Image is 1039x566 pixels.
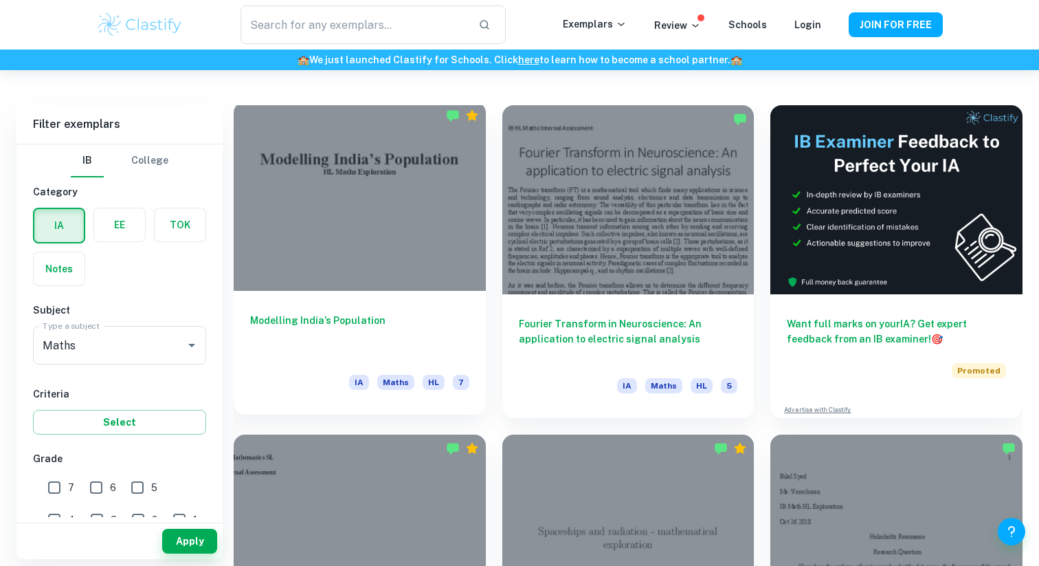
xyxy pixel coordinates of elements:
[645,378,682,393] span: Maths
[453,375,469,390] span: 7
[1002,442,1016,455] img: Marked
[794,19,821,30] a: Login
[193,512,197,527] span: 1
[446,442,460,455] img: Marked
[182,336,201,355] button: Open
[111,512,117,527] span: 3
[721,378,737,393] span: 5
[784,405,851,415] a: Advertise with Clastify
[43,320,100,331] label: Type a subject
[691,378,713,393] span: HL
[730,54,742,65] span: 🏫
[33,410,206,435] button: Select
[152,512,157,527] span: 2
[3,52,1036,67] h6: We just launched Clastify for Schools. Click to learn how to become a school partner.
[446,109,460,122] img: Marked
[714,442,728,455] img: Marked
[16,105,223,144] h6: Filter exemplars
[998,518,1025,545] button: Help and Feedback
[423,375,445,390] span: HL
[519,316,738,362] h6: Fourier Transform in Neuroscience: An application to electric signal analysis
[733,112,747,126] img: Marked
[34,209,84,242] button: IA
[241,6,467,44] input: Search for any exemplars...
[71,144,168,177] div: Filter type choice
[654,18,701,33] p: Review
[68,512,75,527] span: 4
[34,252,85,285] button: Notes
[377,375,414,390] span: Maths
[931,334,943,345] span: 🎯
[131,144,168,177] button: College
[33,387,206,402] h6: Criteria
[770,105,1023,294] img: Thumbnail
[563,17,627,32] p: Exemplars
[617,378,637,393] span: IA
[162,529,217,554] button: Apply
[155,208,205,241] button: TOK
[33,303,206,318] h6: Subject
[110,480,116,495] span: 6
[502,105,755,418] a: Fourier Transform in Neuroscience: An application to electric signal analysisIAMathsHL5
[234,105,486,418] a: Modelling India’s PopulationIAMathsHL7
[728,19,767,30] a: Schools
[465,442,479,455] div: Premium
[952,363,1006,378] span: Promoted
[68,480,74,495] span: 7
[465,109,479,122] div: Premium
[96,11,183,39] img: Clastify logo
[518,54,539,65] a: here
[733,442,747,455] div: Premium
[71,144,104,177] button: IB
[33,451,206,466] h6: Grade
[298,54,309,65] span: 🏫
[849,12,943,37] button: JOIN FOR FREE
[33,184,206,199] h6: Category
[94,208,145,241] button: EE
[151,480,157,495] span: 5
[787,316,1006,347] h6: Want full marks on your IA ? Get expert feedback from an IB examiner!
[250,313,469,358] h6: Modelling India’s Population
[770,105,1023,418] a: Want full marks on yourIA? Get expert feedback from an IB examiner!PromotedAdvertise with Clastify
[349,375,369,390] span: IA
